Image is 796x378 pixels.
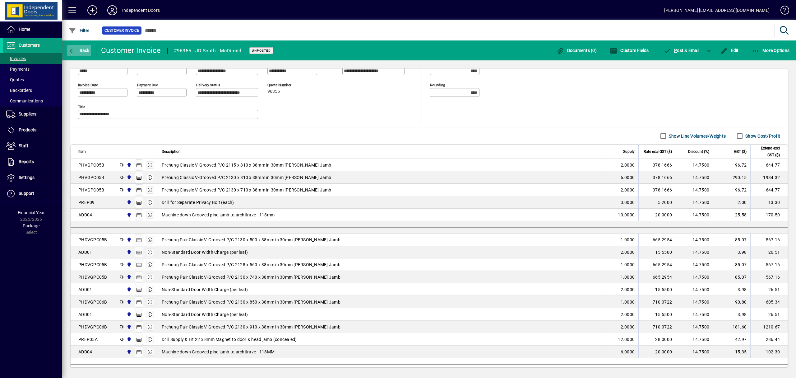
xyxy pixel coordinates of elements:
td: 567.16 [750,258,788,271]
span: Machine down Grooved pine jamb to architrave - 118MM [162,349,275,355]
span: Machine down Grooved pine jamb to architrave - 118mm [162,212,275,218]
div: PREP09 [78,199,95,206]
button: Add [82,5,102,16]
span: Cromwell Central Otago [125,211,132,218]
mat-label: Rounding [430,83,445,87]
span: Communications [6,98,43,103]
div: ADD01 [78,311,92,318]
span: Extend excl GST ($) [754,145,780,158]
a: Products [3,122,62,138]
span: Cromwell Central Otago [125,311,132,318]
td: 170.50 [750,209,788,221]
td: 14.7500 [676,258,713,271]
td: 1934.32 [750,171,788,184]
div: ADD01 [78,286,92,293]
td: 14.7500 [676,196,713,209]
span: Custom Fields [610,48,649,53]
span: Cromwell Central Otago [125,261,132,268]
a: Home [3,22,62,37]
span: Prehung Pair Classic V-Grooved P/C 2130 x 500 x 38mm in 30mm [PERSON_NAME] Jamb [162,237,340,243]
td: 85.07 [713,258,750,271]
span: Reports [19,159,34,164]
td: 42.97 [713,333,750,346]
span: Quote number [267,83,305,87]
span: GST ($) [734,148,747,155]
span: Prehung Classic V-Grooved P/C 2115 x 810 x 38mm in 30mm [PERSON_NAME] Jamb [162,162,331,168]
td: 15.35 [713,346,750,358]
td: 26.51 [750,283,788,296]
div: Independent Doors [122,5,160,15]
td: 26.51 [750,308,788,321]
td: 90.80 [713,296,750,308]
div: ADD04 [78,212,92,218]
span: Drill for Separate Privacy Bolt (each) [162,199,234,206]
td: 181.60 [713,321,750,333]
div: PHDVGPC06B [78,324,107,330]
td: 3.98 [713,246,750,258]
td: 290.15 [713,171,750,184]
mat-label: Invoice date [78,83,98,87]
span: 1.0000 [621,237,635,243]
td: 14.7500 [676,283,713,296]
a: Settings [3,170,62,186]
mat-label: Delivery status [196,83,220,87]
td: 14.7500 [676,184,713,196]
td: 3.98 [713,283,750,296]
span: Edit [720,48,739,53]
div: 20.0000 [642,349,672,355]
td: 85.07 [713,234,750,246]
span: Payments [6,67,30,72]
span: Suppliers [19,111,36,116]
span: Non-Standard Door Width Charge (per leaf) [162,249,248,255]
span: Support [19,191,34,196]
button: Back [67,45,91,56]
a: Knowledge Base [776,1,788,21]
button: Profile [102,5,122,16]
td: 3.98 [713,308,750,321]
span: 12.0000 [618,336,635,343]
app-page-header-button: Back [62,45,96,56]
div: PHDVGPC06B [78,299,107,305]
td: 1210.67 [750,321,788,333]
td: 25.58 [713,209,750,221]
td: 13.30 [750,196,788,209]
td: 96.72 [713,184,750,196]
td: 14.7500 [676,333,713,346]
a: Communications [3,96,62,106]
a: Quotes [3,74,62,85]
div: 28.0000 [642,336,672,343]
span: Prehung Classic V-Grooved P/C 2130 x 810 x 38mm in 30mm [PERSON_NAME] Jamb [162,174,331,181]
td: 14.7500 [676,308,713,321]
td: 14.7500 [676,234,713,246]
span: Invoices [6,56,26,61]
span: Financial Year [18,210,45,215]
span: 2.0000 [621,311,635,318]
span: Non-Standard Door Width Charge (per leaf) [162,311,248,318]
span: Cromwell Central Otago [125,187,132,193]
div: PHDVGPC05B [78,274,107,280]
td: 567.16 [750,234,788,246]
div: 378.1666 [642,162,672,168]
td: 286.44 [750,333,788,346]
td: 85.07 [713,271,750,283]
mat-label: Payment due [137,83,158,87]
div: #96355 - JD South - McDirmid [174,46,242,56]
td: 14.7500 [676,246,713,258]
div: PHDVGPC05B [78,262,107,268]
span: Non-Standard Door Width Charge (per leaf) [162,286,248,293]
span: Description [162,148,181,155]
span: 2.0000 [621,187,635,193]
span: Supply [623,148,635,155]
div: 665.2954 [642,237,672,243]
span: Cromwell Central Otago [125,162,132,168]
span: Cromwell Central Otago [125,199,132,206]
span: Unposted [252,49,271,53]
div: PREP05A [78,336,98,343]
td: 2.00 [713,196,750,209]
td: 14.7500 [676,159,713,171]
span: Cromwell Central Otago [125,299,132,305]
td: 605.34 [750,296,788,308]
td: 14.7500 [676,296,713,308]
span: Filter [69,28,90,33]
span: Prehung Classic V-Grooved P/C 2130 x 710 x 38mm in 30mm [PERSON_NAME] Jamb [162,187,331,193]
